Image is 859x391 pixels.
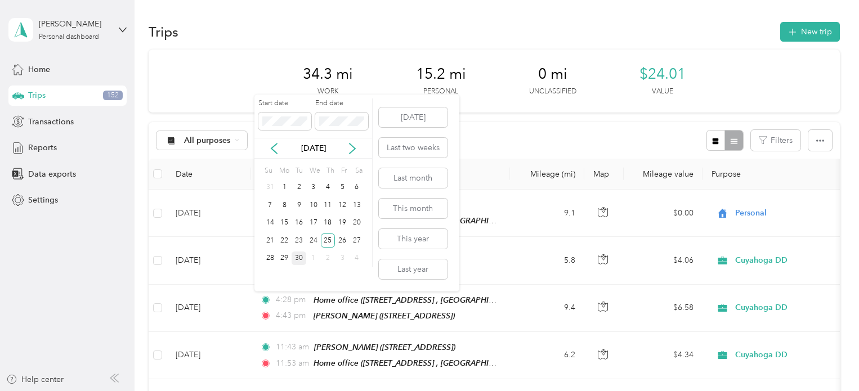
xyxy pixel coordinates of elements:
div: 11 [321,198,335,212]
div: 4 [321,181,335,195]
div: 23 [292,233,306,248]
div: 20 [350,216,364,230]
p: Personal [423,87,458,97]
th: Mileage value [624,159,703,190]
div: We [308,163,321,178]
div: 30 [292,251,306,266]
span: Cuyahoga DD [735,302,838,314]
span: Home office ([STREET_ADDRESS] , [GEOGRAPHIC_DATA], [GEOGRAPHIC_DATA]) [314,295,605,305]
td: $4.06 [624,237,703,284]
div: Personal dashboard [39,34,99,41]
span: [PERSON_NAME] ([STREET_ADDRESS]) [314,343,455,352]
div: 18 [321,216,335,230]
div: 29 [277,251,292,266]
td: $4.34 [624,332,703,379]
span: 0 mi [538,65,567,83]
span: 4:43 pm [276,309,308,322]
span: 152 [103,91,123,101]
div: 28 [263,251,278,266]
div: 1 [277,181,292,195]
div: Th [324,163,335,178]
p: [DATE] [290,142,337,154]
td: 6.2 [510,332,584,379]
td: 5.8 [510,237,584,284]
span: Settings [28,194,58,206]
span: 4:28 pm [276,294,308,306]
td: [DATE] [167,285,251,332]
button: Help center [6,374,64,385]
span: 11:53 am [276,357,308,370]
span: Transactions [28,116,74,128]
div: 24 [306,233,321,248]
h1: Trips [149,26,178,38]
div: 6 [350,181,364,195]
div: [PERSON_NAME] [39,18,109,30]
button: Last two weeks [379,138,448,158]
span: Reports [28,142,57,154]
div: 15 [277,216,292,230]
span: 15.2 mi [416,65,466,83]
th: Map [584,159,624,190]
span: Home office ([STREET_ADDRESS] , [GEOGRAPHIC_DATA], [GEOGRAPHIC_DATA]) [314,358,605,368]
div: 5 [335,181,350,195]
div: Fr [339,163,350,178]
th: Locations [251,159,510,190]
td: 9.1 [510,190,584,237]
td: [DATE] [167,237,251,284]
div: Mo [278,163,290,178]
div: 12 [335,198,350,212]
span: 11:43 am [276,341,309,353]
div: 17 [306,216,321,230]
div: Tu [293,163,304,178]
div: 4 [350,251,364,266]
button: Last month [379,168,448,188]
span: $24.01 [639,65,686,83]
span: Home [28,64,50,75]
div: 21 [263,233,278,248]
div: 9 [292,198,306,212]
td: $0.00 [624,190,703,237]
div: 10 [306,198,321,212]
span: 34.3 mi [303,65,353,83]
button: This year [379,229,448,249]
label: Start date [258,98,311,109]
div: Su [263,163,274,178]
div: Sa [354,163,364,178]
span: Personal [735,207,838,219]
iframe: Everlance-gr Chat Button Frame [796,328,859,391]
td: $6.58 [624,285,703,332]
button: [DATE] [379,107,448,127]
p: Work [317,87,338,97]
div: 14 [263,216,278,230]
p: Unclassified [529,87,576,97]
th: Mileage (mi) [510,159,584,190]
p: Value [652,87,673,97]
div: 7 [263,198,278,212]
span: All purposes [184,137,231,145]
button: Last year [379,259,448,279]
div: 1 [306,251,321,266]
div: 13 [350,198,364,212]
div: 2 [292,181,306,195]
div: 3 [335,251,350,266]
div: 31 [263,181,278,195]
div: 25 [321,233,335,248]
div: 19 [335,216,350,230]
div: 8 [277,198,292,212]
span: Trips [28,89,46,101]
button: Filters [751,130,800,151]
div: 22 [277,233,292,248]
button: This month [379,199,448,218]
td: 9.4 [510,285,584,332]
div: 3 [306,181,321,195]
button: New trip [780,22,840,42]
label: End date [315,98,368,109]
td: [DATE] [167,332,251,379]
th: Date [167,159,251,190]
div: 26 [335,233,350,248]
div: 16 [292,216,306,230]
div: 2 [321,251,335,266]
span: Cuyahoga DD [735,254,838,267]
span: Data exports [28,168,76,180]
